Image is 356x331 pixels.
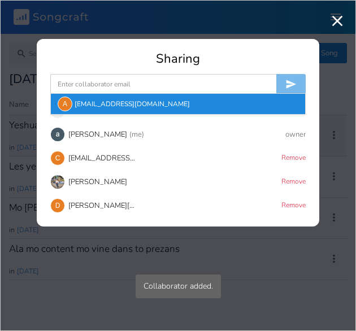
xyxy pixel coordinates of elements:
div: c21cavareeda [50,151,65,165]
button: Invite [276,74,306,94]
input: Enter collaborator email [50,74,276,94]
img: Louis Henri [50,175,65,189]
div: owner [285,131,306,138]
button: Remove [281,154,306,163]
div: [PERSON_NAME] [68,130,127,139]
div: (me) [129,131,144,138]
div: [EMAIL_ADDRESS][DOMAIN_NAME] [51,94,305,114]
img: alvin cavaree [50,127,65,142]
button: Remove [281,177,306,187]
div: alvincavaree [58,97,72,111]
div: [PERSON_NAME] [68,177,127,186]
div: Sharing [50,53,306,65]
button: Remove [281,201,306,211]
div: dylan_julien [50,198,65,213]
div: [EMAIL_ADDRESS][DOMAIN_NAME] [68,154,136,163]
div: [PERSON_NAME][EMAIL_ADDRESS][DOMAIN_NAME] [68,201,136,210]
